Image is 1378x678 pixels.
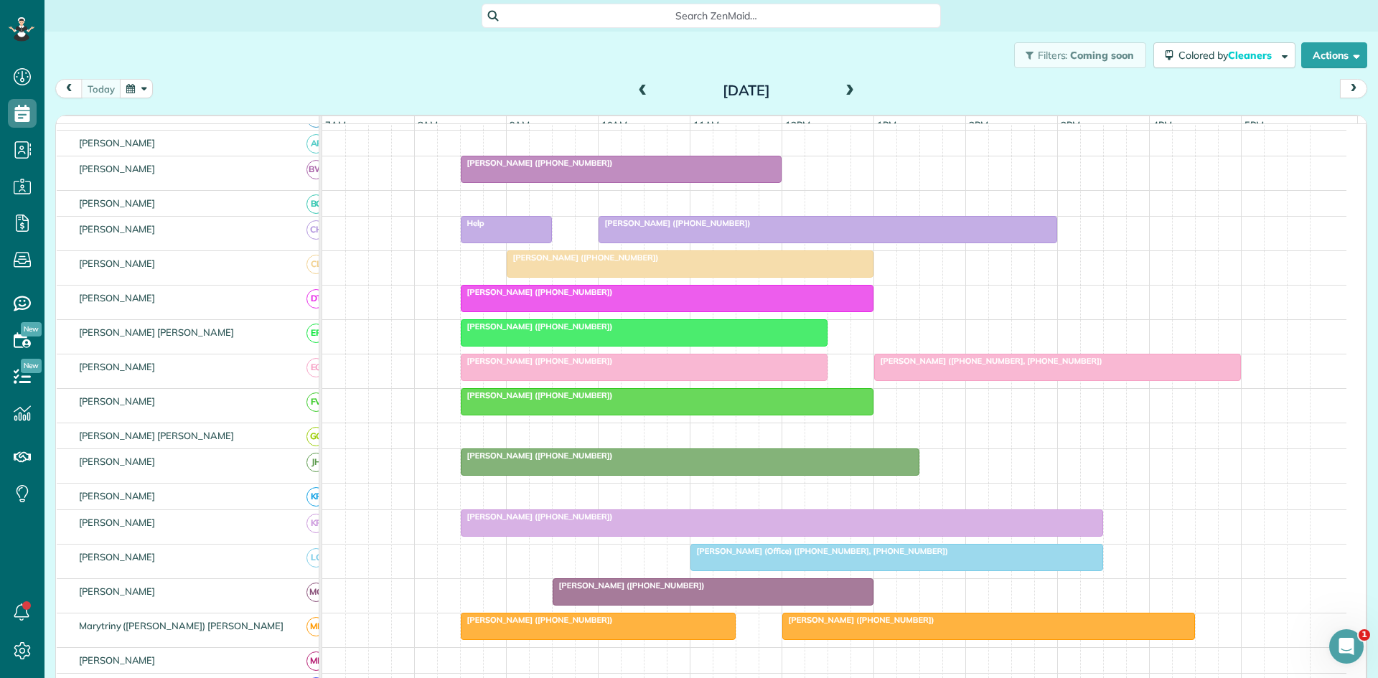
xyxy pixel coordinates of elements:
span: [PERSON_NAME] [76,490,159,502]
span: [PERSON_NAME] [76,551,159,562]
span: [PERSON_NAME] ([PHONE_NUMBER]) [460,158,614,168]
span: 12pm [782,119,813,131]
span: [PERSON_NAME] [76,258,159,269]
span: 1pm [874,119,899,131]
button: today [81,79,121,98]
span: CH [306,220,326,240]
span: [PERSON_NAME] [76,163,159,174]
iframe: Intercom live chat [1329,629,1364,664]
span: Help [460,218,485,228]
span: [PERSON_NAME] [PERSON_NAME] [76,430,237,441]
span: Marytriny ([PERSON_NAME]) [PERSON_NAME] [76,620,286,631]
span: 9am [507,119,533,131]
span: [PERSON_NAME] ([PHONE_NUMBER], [PHONE_NUMBER]) [873,356,1103,366]
span: 8am [415,119,441,131]
span: 10am [599,119,631,131]
span: EP [306,324,326,343]
span: [PERSON_NAME] ([PHONE_NUMBER]) [460,512,614,522]
span: Coming soon [1070,49,1135,62]
span: [PERSON_NAME] ([PHONE_NUMBER]) [506,253,660,263]
span: DT [306,289,326,309]
span: [PERSON_NAME] [76,654,159,666]
button: Colored byCleaners [1153,42,1295,68]
span: Filters: [1038,49,1068,62]
span: [PERSON_NAME] [76,223,159,235]
span: BW [306,160,326,179]
span: 3pm [1058,119,1083,131]
span: Cleaners [1228,49,1274,62]
span: KR [306,514,326,533]
span: [PERSON_NAME] ([PHONE_NUMBER]) [598,218,751,228]
span: LC [306,548,326,568]
span: New [21,359,42,373]
span: [PERSON_NAME] [76,585,159,597]
span: 11am [690,119,723,131]
span: [PERSON_NAME] ([PHONE_NUMBER]) [782,615,935,625]
span: [PERSON_NAME] ([PHONE_NUMBER]) [460,615,614,625]
span: [PERSON_NAME] ([PHONE_NUMBER]) [460,390,614,400]
span: CL [306,255,326,274]
span: [PERSON_NAME] ([PHONE_NUMBER]) [460,287,614,297]
span: [PERSON_NAME] [76,292,159,303]
span: 4pm [1150,119,1175,131]
span: FV [306,392,326,412]
button: prev [55,79,83,98]
span: EG [306,358,326,377]
span: [PERSON_NAME] ([PHONE_NUMBER]) [460,321,614,331]
span: 5pm [1242,119,1267,131]
span: GG [306,427,326,446]
span: 2pm [966,119,991,131]
span: [PERSON_NAME] (Office) ([PHONE_NUMBER], [PHONE_NUMBER]) [690,546,949,556]
span: [PERSON_NAME] ([PHONE_NUMBER]) [460,451,614,461]
span: New [21,322,42,336]
span: KR [306,487,326,507]
span: MG [306,583,326,602]
span: [PERSON_NAME] [PERSON_NAME] [76,326,237,338]
span: ME [306,617,326,636]
span: [PERSON_NAME] [76,361,159,372]
span: AF [306,134,326,154]
span: [PERSON_NAME] [76,395,159,407]
span: [PERSON_NAME] ([PHONE_NUMBER]) [552,580,706,590]
span: [PERSON_NAME] [76,517,159,528]
span: 1 [1359,629,1370,641]
span: BC [306,194,326,214]
h2: [DATE] [657,83,836,98]
span: ML [306,651,326,671]
span: 7am [322,119,349,131]
span: [PERSON_NAME] [76,456,159,467]
span: Colored by [1178,49,1277,62]
span: JH [306,453,326,472]
span: [PERSON_NAME] [76,197,159,209]
span: [PERSON_NAME] [76,137,159,149]
span: [PERSON_NAME] ([PHONE_NUMBER]) [460,356,614,366]
button: next [1340,79,1367,98]
button: Actions [1301,42,1367,68]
